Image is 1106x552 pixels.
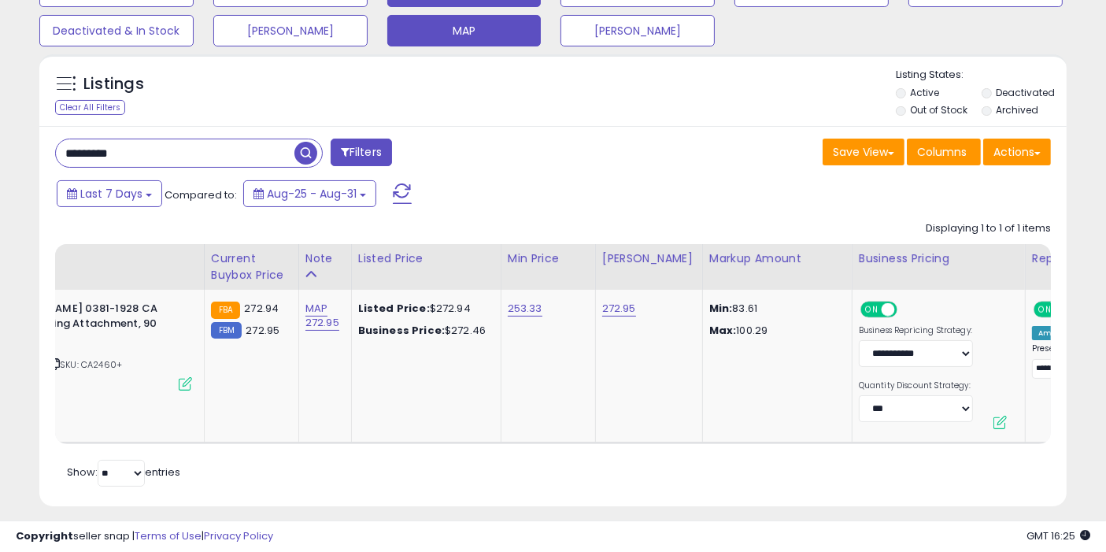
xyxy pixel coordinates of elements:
[709,302,840,316] p: 83.61
[213,15,368,46] button: [PERSON_NAME]
[859,250,1019,267] div: Business Pricing
[83,73,144,95] h5: Listings
[907,139,981,165] button: Columns
[305,250,345,267] div: Note
[997,103,1039,117] label: Archived
[243,180,376,207] button: Aug-25 - Aug-31
[57,180,162,207] button: Last 7 Days
[211,250,292,283] div: Current Buybox Price
[305,301,339,331] a: MAP 272.95
[80,186,142,202] span: Last 7 Days
[358,323,445,338] b: Business Price:
[862,303,882,317] span: ON
[16,528,73,543] strong: Copyright
[508,250,589,267] div: Min Price
[926,221,1051,236] div: Displaying 1 to 1 of 1 items
[1026,528,1090,543] span: 2025-09-8 16:25 GMT
[358,324,489,338] div: $272.46
[211,302,240,319] small: FBA
[358,302,489,316] div: $272.94
[331,139,392,166] button: Filters
[709,301,733,316] strong: Min:
[1032,343,1093,378] div: Preset:
[1035,303,1055,317] span: ON
[602,301,636,317] a: 272.95
[387,15,542,46] button: MAP
[709,323,737,338] strong: Max:
[1032,250,1099,267] div: Repricing
[211,322,242,339] small: FBM
[560,15,715,46] button: [PERSON_NAME]
[896,68,1067,83] p: Listing States:
[267,186,357,202] span: Aug-25 - Aug-31
[1032,326,1093,340] div: Amazon AI *
[602,250,696,267] div: [PERSON_NAME]
[911,86,940,99] label: Active
[859,325,973,336] label: Business Repricing Strategy:
[204,528,273,543] a: Privacy Policy
[911,103,968,117] label: Out of Stock
[983,139,1051,165] button: Actions
[917,144,967,160] span: Columns
[997,86,1056,99] label: Deactivated
[39,15,194,46] button: Deactivated & In Stock
[508,301,542,317] a: 253.33
[165,187,237,202] span: Compared to:
[55,100,125,115] div: Clear All Filters
[895,303,920,317] span: OFF
[135,528,202,543] a: Terms of Use
[709,250,845,267] div: Markup Amount
[47,358,122,371] span: | SKU: CA2460+
[67,465,180,480] span: Show: entries
[859,380,973,391] label: Quantity Discount Strategy:
[709,324,840,338] p: 100.29
[244,301,279,316] span: 272.94
[358,301,430,316] b: Listed Price:
[16,529,273,544] div: seller snap | |
[246,323,279,338] span: 272.95
[358,250,494,267] div: Listed Price
[823,139,904,165] button: Save View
